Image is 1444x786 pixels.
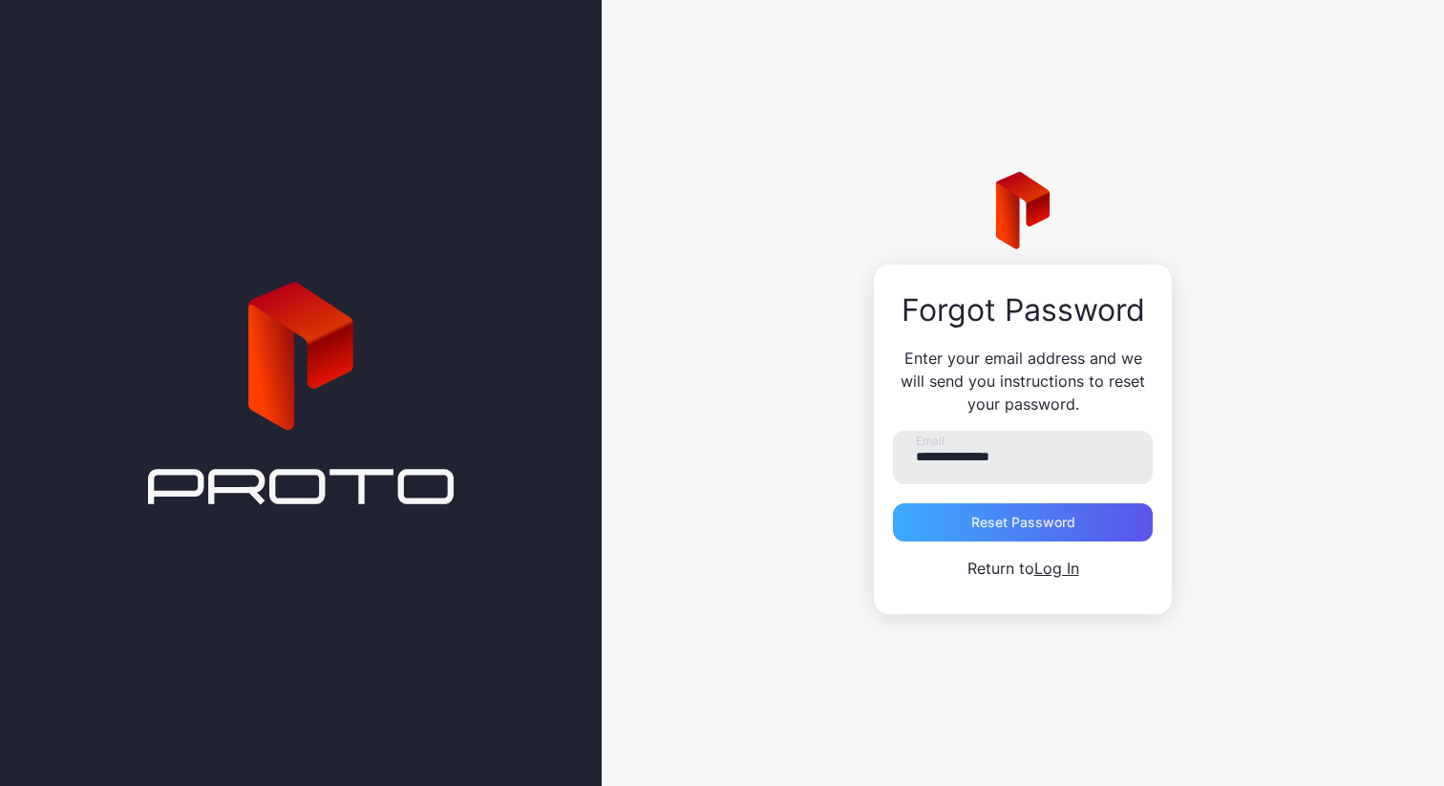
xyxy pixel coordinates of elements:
[1034,559,1079,578] a: Log In
[971,515,1075,530] div: Reset Password
[893,503,1153,542] button: Reset Password
[893,557,1153,580] p: Return to
[893,347,1153,415] p: Enter your email address and we will send you instructions to reset your password.
[893,293,1153,328] div: Forgot Password
[893,431,1153,484] input: Email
